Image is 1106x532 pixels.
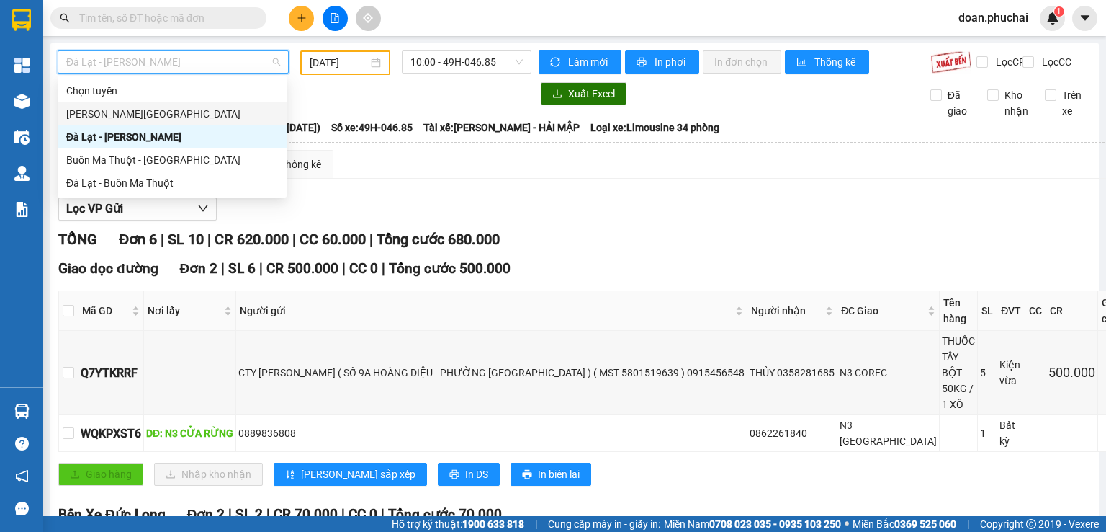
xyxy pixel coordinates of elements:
div: THUỐC TẨY BỘT 50KG / 1 XÔ [942,333,975,412]
strong: 0369 525 060 [894,518,956,530]
img: icon-new-feature [1046,12,1059,25]
span: sync [550,57,562,68]
span: Đã giao [942,87,977,119]
div: Thống kê [280,156,321,172]
span: Làm mới [568,54,610,70]
th: CC [1025,291,1046,331]
span: Đà Lạt - Gia Lai [66,51,280,73]
span: CC 60.000 [300,231,366,248]
th: SL [978,291,997,331]
button: downloadXuất Excel [541,82,626,105]
sup: 1 [1054,6,1064,17]
div: 0862261840 [750,425,835,441]
span: message [15,502,29,515]
div: Q7YTKRRF [81,364,141,382]
img: logo-vxr [12,9,31,31]
div: Chọn tuyến [66,83,278,99]
button: printerIn phơi [625,50,699,74]
th: ĐVT [997,291,1025,331]
span: Bến Xe Đức Long [58,506,166,523]
span: Hỗ trợ kỹ thuật: [392,516,524,532]
span: In DS [465,466,488,482]
span: | [161,231,164,248]
div: Kiện vừa [999,357,1022,389]
span: CR 500.000 [266,260,338,277]
strong: 1900 633 818 [462,518,524,530]
div: 0889836808 [238,425,745,441]
span: Nơi lấy [148,303,221,319]
span: TỔNG [58,231,97,248]
span: | [228,506,232,523]
span: printer [637,57,649,68]
span: | [292,231,296,248]
button: uploadGiao hàng [58,463,143,486]
button: sort-ascending[PERSON_NAME] sắp xếp [274,463,427,486]
span: search [60,13,70,23]
span: doan.phuchai [947,9,1040,27]
span: ⚪️ [845,521,849,527]
span: Lọc VP Gửi [66,200,123,218]
input: 07/10/2025 [310,55,367,71]
span: | [341,506,345,523]
td: Q7YTKRRF [78,331,144,415]
span: 1 [1056,6,1061,17]
div: Bất kỳ [999,417,1022,449]
div: Đà Lạt - Buôn Ma Thuột [58,172,287,195]
span: bar-chart [796,57,809,68]
span: Tổng cước 70.000 [388,506,502,523]
img: warehouse-icon [14,404,30,419]
span: Tổng cước 680.000 [377,231,500,248]
span: | [207,231,211,248]
th: Tên hàng [940,291,978,331]
button: aim [356,6,381,31]
div: CTY [PERSON_NAME] ( SỐ 9A HOÀNG DIỆU - PHƯỜNG [GEOGRAPHIC_DATA] ) ( MST 5801519639 ) 0915456548 [238,365,745,381]
div: 1 [980,425,994,441]
button: In đơn chọn [703,50,781,74]
span: SL 2 [235,506,263,523]
span: copyright [1026,519,1036,529]
button: bar-chartThống kê [785,50,869,74]
span: SL 6 [228,260,256,277]
div: Đà Lạt - Buôn Ma Thuột [66,175,278,191]
span: | [342,260,346,277]
div: Buôn Ma Thuột - Đà Lạt [58,148,287,172]
button: file-add [323,6,348,31]
span: In biên lai [538,466,580,482]
span: In phơi [655,54,688,70]
span: Cung cấp máy in - giấy in: [548,516,660,532]
span: [PERSON_NAME] sắp xếp [301,466,415,482]
span: CC 0 [349,260,378,277]
div: Đà Lạt - Gia Lai [58,125,287,148]
img: warehouse-icon [14,94,30,109]
span: printer [522,469,532,481]
span: Người gửi [240,303,732,319]
div: THỦY 0358281685 [750,365,835,381]
span: Giao dọc đường [58,260,158,277]
span: Lọc CR [990,54,1028,70]
button: printerIn DS [438,463,500,486]
span: question-circle [15,437,29,451]
span: SL 10 [168,231,204,248]
span: Trên xe [1056,87,1092,119]
div: Buôn Ma Thuột - [GEOGRAPHIC_DATA] [66,152,278,168]
span: Kho nhận [999,87,1034,119]
img: 9k= [930,50,971,74]
span: Tổng cước 500.000 [389,260,511,277]
span: CR 70.000 [274,506,338,523]
span: download [552,89,562,100]
div: N3 COREC [840,365,937,381]
td: WQKPXST6 [78,415,144,452]
span: Miền Nam [664,516,841,532]
button: syncLàm mới [539,50,621,74]
span: | [369,231,373,248]
span: CC 0 [349,506,377,523]
div: DĐ: N3 CỬA RỪNG [146,425,233,441]
div: Chọn tuyến [58,79,287,102]
span: notification [15,469,29,483]
span: caret-down [1079,12,1092,25]
img: warehouse-icon [14,166,30,181]
span: Số xe: 49H-046.85 [331,120,413,136]
span: Tài xế: [PERSON_NAME] - HẢI MẬP [423,120,580,136]
span: down [197,203,209,214]
span: Lọc CC [1036,54,1074,70]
